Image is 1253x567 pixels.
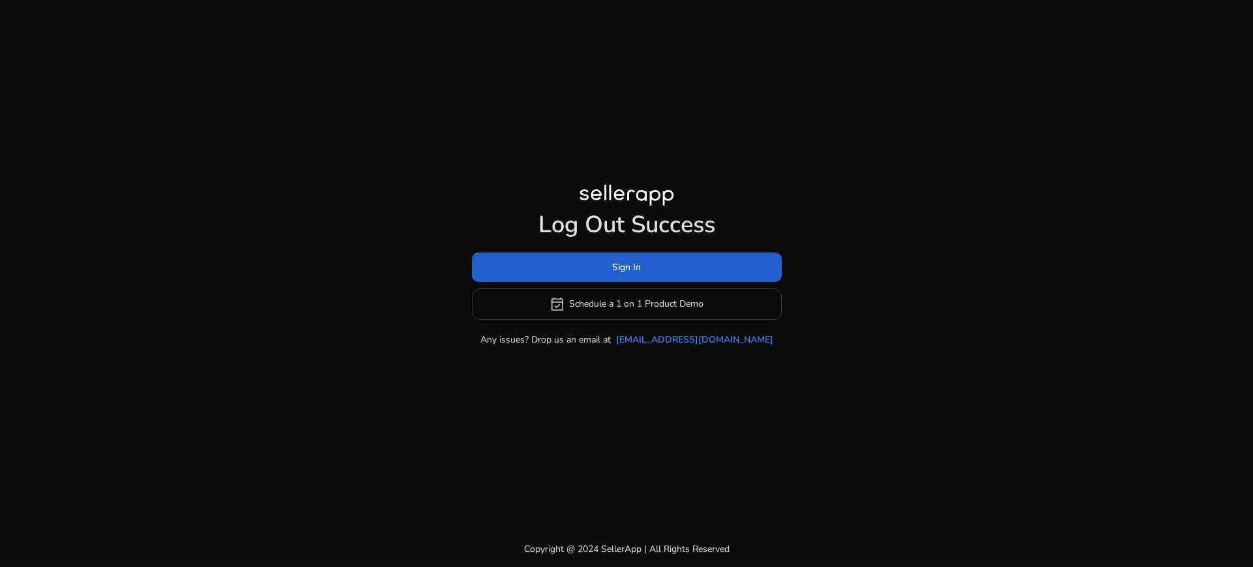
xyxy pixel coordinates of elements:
[616,333,773,346] a: [EMAIL_ADDRESS][DOMAIN_NAME]
[472,211,782,239] h1: Log Out Success
[472,288,782,320] button: event_availableSchedule a 1 on 1 Product Demo
[480,333,611,346] p: Any issues? Drop us an email at
[612,260,641,274] span: Sign In
[472,253,782,282] button: Sign In
[549,296,565,312] span: event_available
